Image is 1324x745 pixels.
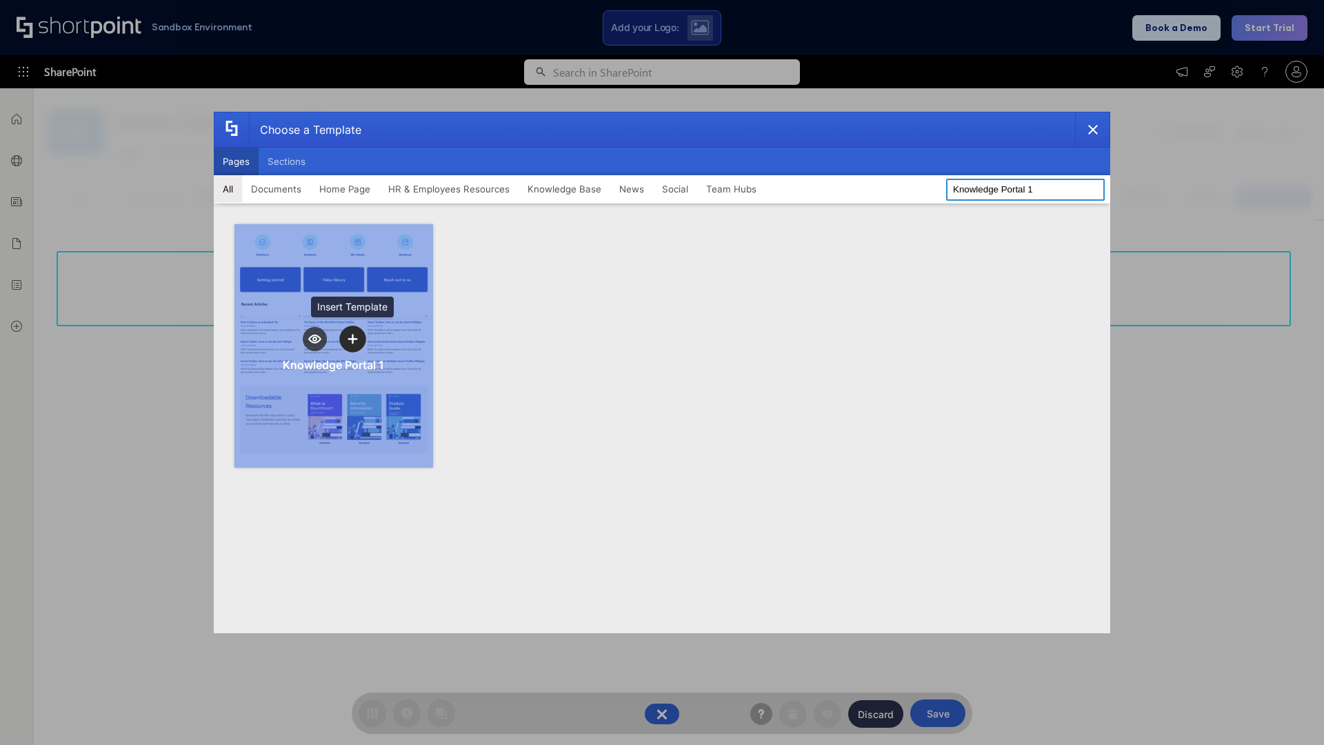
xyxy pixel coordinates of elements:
[946,179,1105,201] input: Search
[519,175,610,203] button: Knowledge Base
[379,175,519,203] button: HR & Employees Resources
[242,175,310,203] button: Documents
[214,175,242,203] button: All
[697,175,765,203] button: Team Hubs
[610,175,653,203] button: News
[283,358,384,372] div: Knowledge Portal 1
[653,175,697,203] button: Social
[214,112,1110,633] div: template selector
[259,148,314,175] button: Sections
[249,112,361,147] div: Choose a Template
[214,148,259,175] button: Pages
[1255,679,1324,745] iframe: Chat Widget
[310,175,379,203] button: Home Page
